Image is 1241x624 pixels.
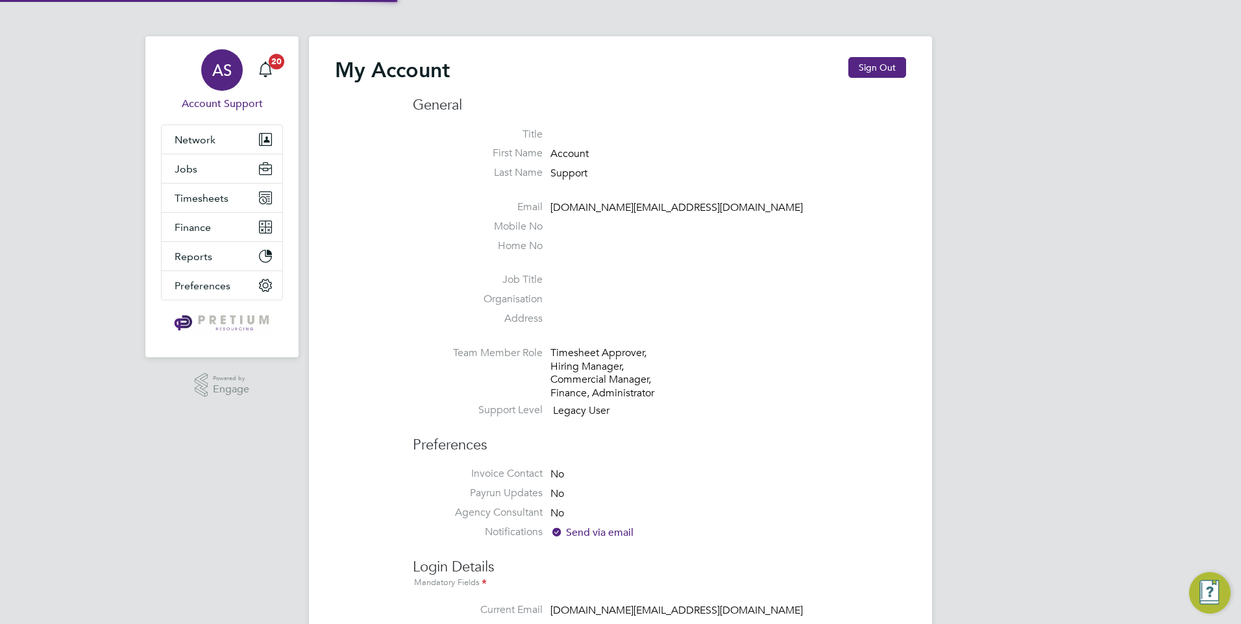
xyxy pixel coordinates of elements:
label: Team Member Role [413,346,543,360]
h2: My Account [335,57,450,83]
span: Account [550,148,589,161]
label: Mobile No [413,220,543,234]
span: Legacy User [553,404,609,417]
label: First Name [413,147,543,160]
span: Reports [175,250,212,263]
h3: Preferences [413,423,906,455]
label: Email [413,200,543,214]
a: Powered byEngage [195,373,250,398]
span: Account Support [161,96,283,112]
label: Home No [413,239,543,253]
nav: Main navigation [145,36,299,357]
a: ASAccount Support [161,49,283,112]
button: Reports [162,242,282,270]
label: Invoice Contact [413,467,543,481]
img: pretium-logo-retina.png [171,313,273,334]
span: Support [550,167,587,180]
span: Network [175,134,215,146]
span: Engage [213,384,249,395]
label: Payrun Updates [413,486,543,500]
label: Notifications [413,525,543,539]
button: Finance [162,213,282,241]
label: Job Title [413,273,543,287]
span: Jobs [175,163,197,175]
button: Jobs [162,154,282,183]
span: Preferences [175,280,230,292]
label: Organisation [413,293,543,306]
label: Address [413,312,543,326]
div: Timesheet Approver, Hiring Manager, Commercial Manager, Finance, Administrator [550,346,674,400]
label: Last Name [413,166,543,180]
span: Powered by [213,373,249,384]
label: Agency Consultant [413,506,543,520]
a: 20 [252,49,278,91]
span: Send via email [550,526,633,539]
span: Timesheets [175,192,228,204]
button: Timesheets [162,184,282,212]
div: Mandatory Fields [413,576,906,590]
button: Engage Resource Center [1189,572,1231,614]
a: Go to home page [161,313,283,334]
h3: General [413,96,906,115]
span: Finance [175,221,211,234]
button: Sign Out [848,57,906,78]
span: 20 [269,54,284,69]
span: No [550,468,564,481]
span: AS [212,62,232,78]
span: [DOMAIN_NAME][EMAIL_ADDRESS][DOMAIN_NAME] [550,201,803,214]
label: Title [413,128,543,141]
span: No [550,487,564,500]
h3: Login Details [413,545,906,591]
button: Preferences [162,271,282,300]
span: No [550,507,564,520]
label: Support Level [413,403,543,417]
label: Current Email [413,603,543,617]
button: Network [162,125,282,154]
span: [DOMAIN_NAME][EMAIL_ADDRESS][DOMAIN_NAME] [550,604,803,617]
